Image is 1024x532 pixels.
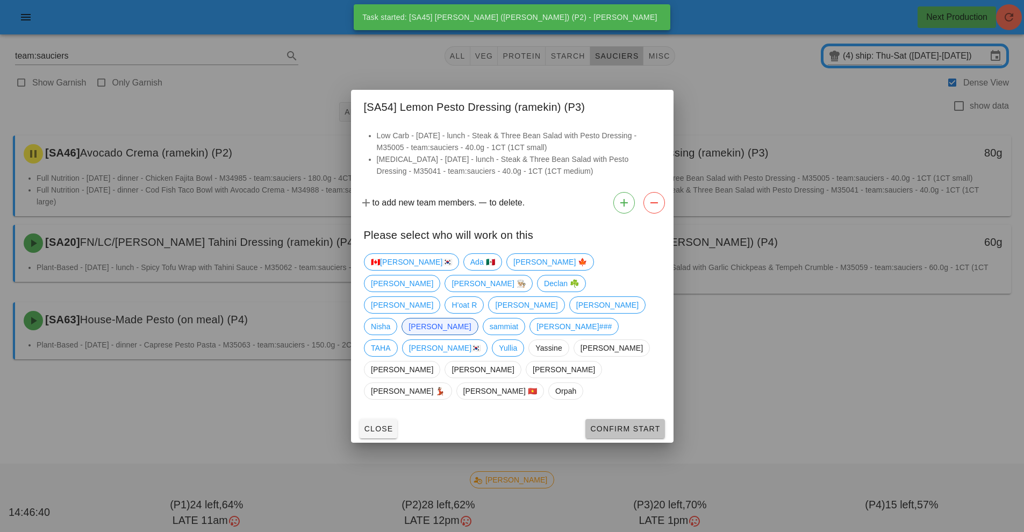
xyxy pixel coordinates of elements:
[463,383,537,399] span: [PERSON_NAME] 🇻🇳
[532,361,595,378] span: [PERSON_NAME]
[371,318,390,335] span: Nisha
[360,419,398,438] button: Close
[535,340,562,356] span: Yassine
[536,318,612,335] span: [PERSON_NAME]###
[585,419,664,438] button: Confirm Start
[371,275,433,292] span: [PERSON_NAME]
[371,297,433,313] span: [PERSON_NAME]
[452,297,477,313] span: H'oat R
[377,130,661,153] li: Low Carb - [DATE] - lunch - Steak & Three Bean Salad with Pesto Dressing - M35005 - team:sauciers...
[351,218,674,249] div: Please select who will work on this
[371,254,452,270] span: 🇨🇦[PERSON_NAME]🇰🇷
[499,340,517,356] span: Yullia
[377,153,661,177] li: [MEDICAL_DATA] - [DATE] - lunch - Steak & Three Bean Salad with Pesto Dressing - M35041 - team:sa...
[452,275,526,292] span: [PERSON_NAME] 👨🏼‍🍳
[576,297,638,313] span: [PERSON_NAME]
[409,340,481,356] span: [PERSON_NAME]🇰🇷
[351,90,674,121] div: [SA54] Lemon Pesto Dressing (ramekin) (P3)
[409,318,471,335] span: [PERSON_NAME]
[495,297,557,313] span: [PERSON_NAME]
[580,340,642,356] span: [PERSON_NAME]
[371,383,445,399] span: [PERSON_NAME] 💃🏽
[351,188,674,218] div: to add new team members. to delete.
[590,424,660,433] span: Confirm Start
[489,318,518,335] span: sammiat
[543,275,578,292] span: Declan ☘️
[555,383,576,399] span: Orpah
[452,361,514,378] span: [PERSON_NAME]
[371,361,433,378] span: [PERSON_NAME]
[470,254,495,270] span: Ada 🇲🇽
[513,254,587,270] span: [PERSON_NAME] 🍁
[364,424,393,433] span: Close
[371,340,391,356] span: TAHA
